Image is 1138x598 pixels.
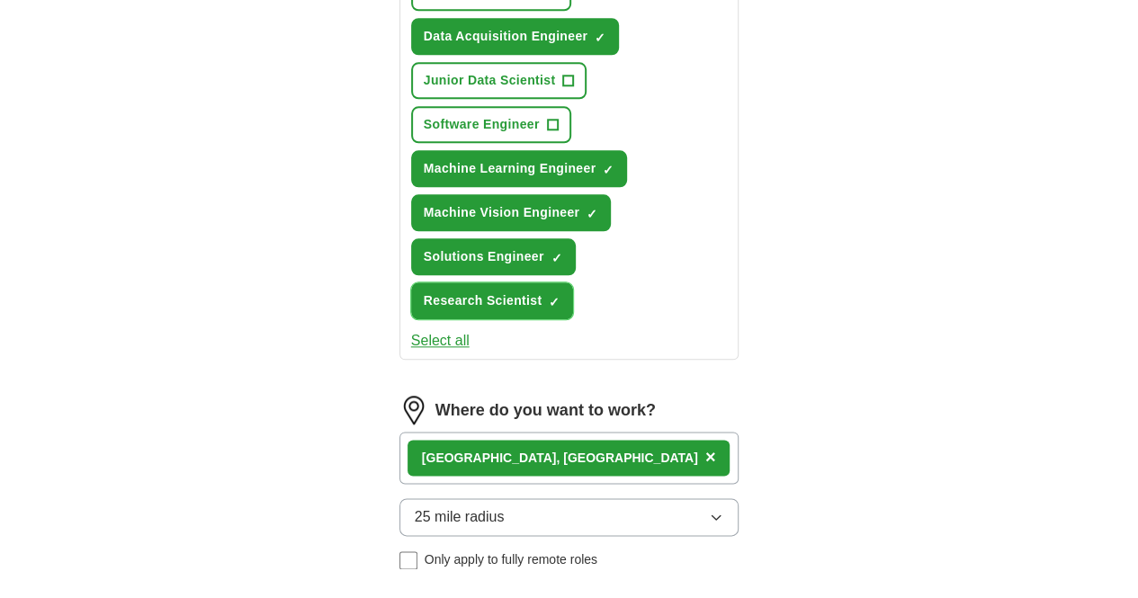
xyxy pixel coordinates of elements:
span: Solutions Engineer [424,247,544,266]
span: ✓ [551,251,562,265]
span: Machine Vision Engineer [424,203,580,222]
button: Software Engineer [411,106,571,143]
span: Research Scientist [424,291,542,310]
span: 25 mile radius [415,506,505,528]
span: Data Acquisition Engineer [424,27,587,46]
span: ✓ [595,31,605,45]
div: [GEOGRAPHIC_DATA], [GEOGRAPHIC_DATA] [422,449,698,468]
button: Data Acquisition Engineer✓ [411,18,619,55]
button: Select all [411,330,470,352]
button: Machine Vision Engineer✓ [411,194,612,231]
button: Machine Learning Engineer✓ [411,150,628,187]
button: Junior Data Scientist [411,62,587,99]
span: Junior Data Scientist [424,71,556,90]
span: ✓ [603,163,614,177]
label: Where do you want to work? [435,398,656,423]
button: × [705,444,716,471]
span: Only apply to fully remote roles [425,550,597,569]
span: Software Engineer [424,115,540,134]
input: Only apply to fully remote roles [399,551,417,569]
img: location.png [399,396,428,424]
span: × [705,447,716,467]
span: Machine Learning Engineer [424,159,596,178]
span: ✓ [549,295,560,309]
span: ✓ [587,207,597,221]
button: Solutions Engineer✓ [411,238,576,275]
button: 25 mile radius [399,498,739,536]
button: Research Scientist✓ [411,282,574,319]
